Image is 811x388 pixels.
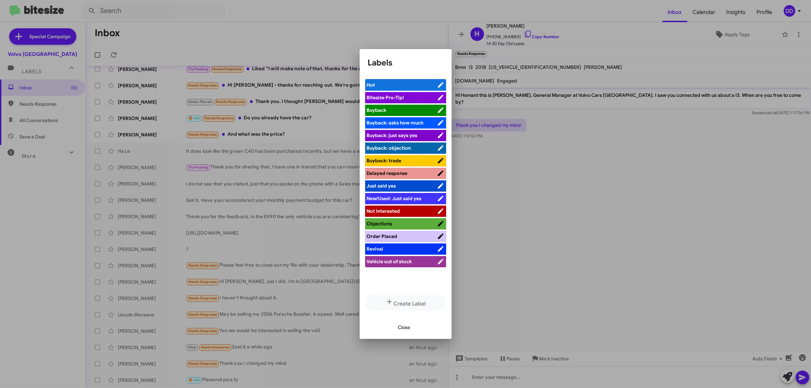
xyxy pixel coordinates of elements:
span: Order Placed [367,233,397,239]
span: Buyback: trade [367,158,402,164]
span: Bitesize Pro-Tip! [367,94,404,101]
span: Buyback: just says yes [367,132,418,138]
span: Buyback: objection [367,145,411,151]
span: Buyback: asks how much [367,120,424,126]
span: Vehicle out of stock [367,258,412,265]
span: Hot [367,82,375,88]
span: Just said yes [367,183,396,189]
span: New/Used: Just said yes [367,195,422,202]
button: Close [393,321,416,333]
span: Delayed response [367,170,408,176]
span: Objections [367,221,392,227]
h1: Labels [368,57,443,68]
span: Not Interested [367,208,400,214]
span: Close [398,321,410,333]
span: Buyback [367,107,387,113]
button: Create Label [365,295,446,310]
span: Revival [367,246,384,252]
